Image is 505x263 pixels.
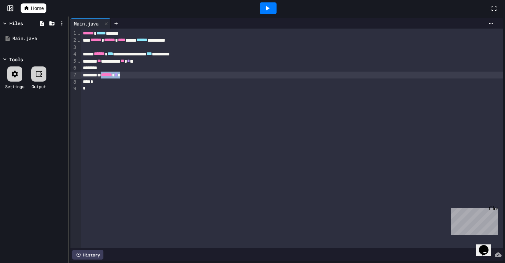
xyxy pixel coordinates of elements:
[70,18,111,29] div: Main.java
[70,65,77,72] div: 6
[12,35,66,42] div: Main.java
[9,20,23,27] div: Files
[77,38,81,43] span: Fold line
[70,72,77,78] div: 7
[72,250,103,260] div: History
[9,56,23,63] div: Tools
[70,79,77,86] div: 8
[70,58,77,65] div: 5
[21,3,46,13] a: Home
[70,37,77,44] div: 2
[70,51,77,58] div: 4
[70,20,102,27] div: Main.java
[3,3,47,44] div: Chat with us now!Close
[77,58,81,64] span: Fold line
[31,5,44,12] span: Home
[70,30,77,37] div: 1
[70,85,77,92] div: 9
[70,44,77,51] div: 3
[476,235,498,256] iframe: chat widget
[32,83,46,90] div: Output
[448,206,498,235] iframe: chat widget
[77,30,81,36] span: Fold line
[5,83,24,90] div: Settings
